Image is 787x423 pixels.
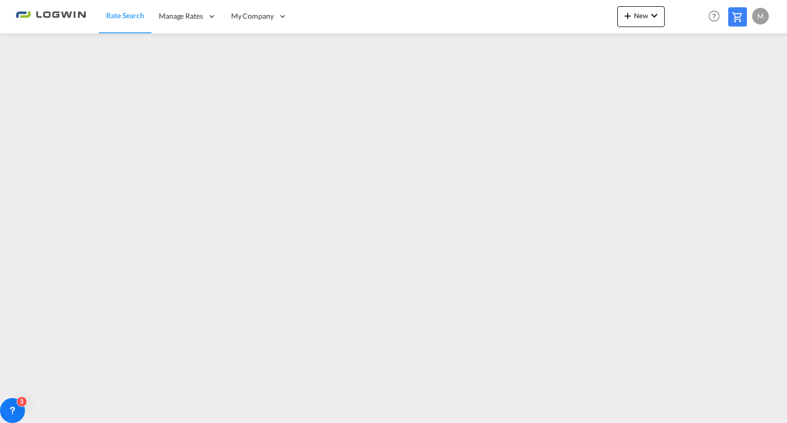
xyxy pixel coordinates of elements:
[648,9,661,22] md-icon: icon-chevron-down
[752,8,769,24] div: M
[705,7,723,25] span: Help
[705,7,728,26] div: Help
[159,11,203,21] span: Manage Rates
[621,11,661,20] span: New
[106,11,144,20] span: Rate Search
[621,9,634,22] md-icon: icon-plus 400-fg
[617,6,665,27] button: icon-plus 400-fgNewicon-chevron-down
[16,5,86,28] img: 2761ae10d95411efa20a1f5e0282d2d7.png
[231,11,274,21] span: My Company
